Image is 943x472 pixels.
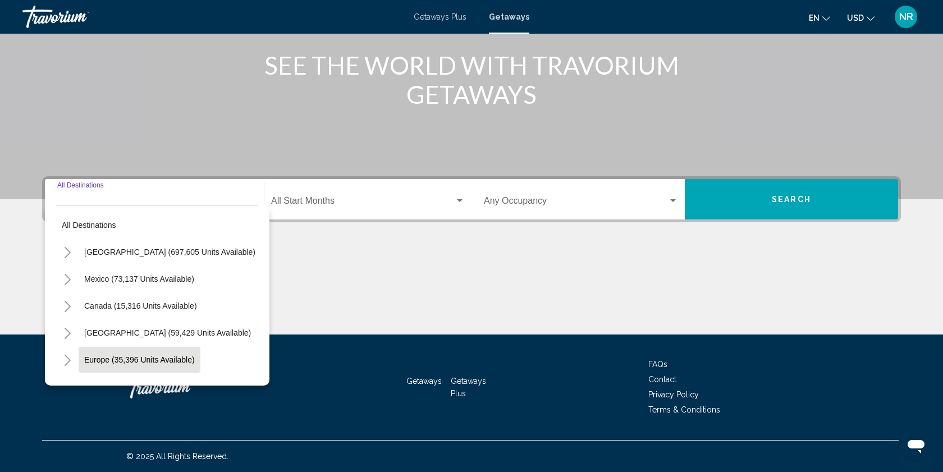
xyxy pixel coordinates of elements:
a: Contact [648,375,676,384]
button: Change currency [847,10,875,26]
button: Europe (35,396 units available) [79,347,200,373]
button: [GEOGRAPHIC_DATA] (697,605 units available) [79,239,261,265]
a: Privacy Policy [648,390,699,399]
a: Travorium [22,6,402,28]
div: Search widget [45,179,898,219]
span: © 2025 All Rights Reserved. [126,452,228,461]
button: Canada (15,316 units available) [79,293,203,319]
iframe: Button to launch messaging window [898,427,934,463]
a: Travorium [126,370,239,404]
button: Australia (3,338 units available) [79,374,201,400]
button: Mexico (73,137 units available) [79,266,200,292]
span: [GEOGRAPHIC_DATA] (59,429 units available) [84,328,251,337]
button: User Menu [891,5,921,29]
span: Canada (15,316 units available) [84,301,197,310]
a: Getaways Plus [451,377,486,398]
span: en [809,13,820,22]
span: USD [847,13,864,22]
button: Toggle Australia (3,338 units available) [56,375,79,398]
button: Search [685,179,898,219]
a: Getaways [489,12,529,21]
a: Getaways [406,377,442,386]
span: NR [899,11,913,22]
span: Europe (35,396 units available) [84,355,195,364]
span: [GEOGRAPHIC_DATA] (697,605 units available) [84,248,255,256]
a: Getaways Plus [414,12,466,21]
button: All destinations [56,212,258,238]
button: Toggle Mexico (73,137 units available) [56,268,79,290]
button: Toggle Canada (15,316 units available) [56,295,79,317]
button: Toggle United States (697,605 units available) [56,241,79,263]
span: Search [772,195,811,204]
h1: SEE THE WORLD WITH TRAVORIUM GETAWAYS [261,51,682,109]
a: FAQs [648,360,667,369]
a: Terms & Conditions [648,405,720,414]
button: [GEOGRAPHIC_DATA] (59,429 units available) [79,320,257,346]
span: Mexico (73,137 units available) [84,274,194,283]
button: Toggle Europe (35,396 units available) [56,349,79,371]
span: All destinations [62,221,116,230]
button: Change language [809,10,830,26]
button: Toggle Caribbean & Atlantic Islands (59,429 units available) [56,322,79,344]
